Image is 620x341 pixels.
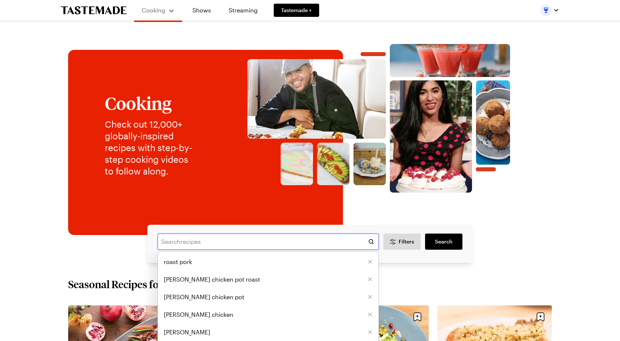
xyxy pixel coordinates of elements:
span: [PERSON_NAME] chicken pot [164,293,244,301]
button: Save recipe [534,310,547,324]
img: Profile picture [540,4,552,16]
span: roast pork [164,257,192,266]
button: Remove [object Object] [368,312,373,317]
button: Remove [object Object] [368,277,373,282]
button: Desktop filters [383,234,421,250]
img: Explore recipes [213,44,545,206]
h1: Cooking [105,93,198,113]
a: To Tastemade Home Page [61,6,127,15]
span: Tastemade + [281,7,312,14]
span: Search [435,238,453,245]
a: Tastemade + [274,4,319,17]
button: Remove [object Object] [368,294,373,300]
button: Cooking [141,3,175,18]
span: Filters [399,238,414,245]
span: [PERSON_NAME] chicken [164,310,233,319]
button: Save recipe [410,310,424,324]
a: filters [425,234,462,250]
span: Cooking [142,7,165,14]
p: Check out 12,000+ globally-inspired recipes with step-by-step cooking videos to follow along. [105,118,198,177]
span: [PERSON_NAME] chicken pot roast [164,275,260,284]
span: [PERSON_NAME] [164,328,210,337]
h2: Seasonal Recipes for September [68,278,215,291]
button: Profile picture [540,4,559,16]
button: Remove [object Object] [368,259,373,264]
button: Remove [object Object] [368,330,373,335]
